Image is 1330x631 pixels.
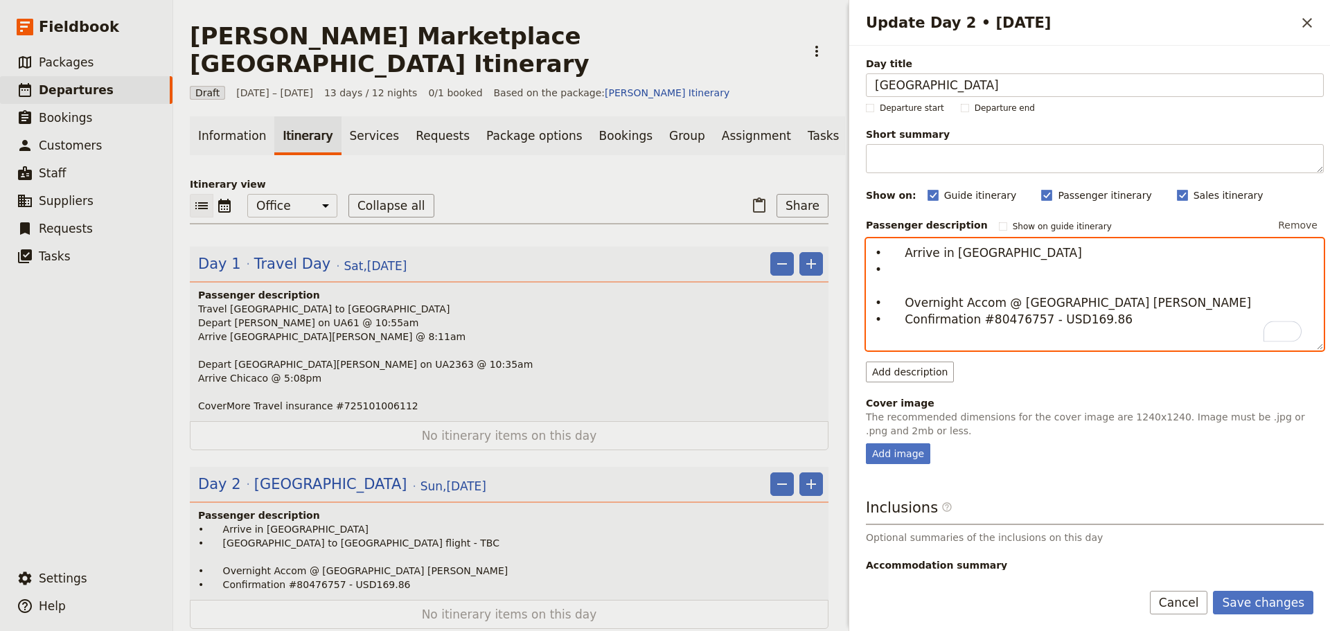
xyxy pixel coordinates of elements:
[198,288,823,302] h4: Passenger description
[941,501,952,513] span: ​
[944,188,1017,202] span: Guide itinerary
[39,599,66,613] span: Help
[866,73,1324,97] input: Day title
[348,194,434,217] button: Collapse all
[866,558,1324,572] span: Accommodation summary
[880,103,944,114] span: Departure start
[478,116,590,155] a: Package options
[39,222,93,235] span: Requests
[342,116,408,155] a: Services
[190,177,828,191] p: Itinerary view
[1150,591,1208,614] button: Cancel
[213,194,236,217] button: Calendar view
[1013,221,1112,232] span: Show on guide itinerary
[661,116,713,155] a: Group
[39,83,114,97] span: Departures
[866,127,1324,141] span: Short summary
[799,472,823,496] button: Add
[198,474,241,495] span: Day 2
[494,86,730,100] span: Based on the package:
[1058,188,1151,202] span: Passenger itinerary
[198,254,241,274] span: Day 1
[866,362,954,382] button: Add description
[190,194,213,217] button: List view
[605,87,729,98] a: [PERSON_NAME] Itinerary
[39,166,66,180] span: Staff
[236,86,313,100] span: [DATE] – [DATE]
[866,188,916,202] div: Show on:
[39,111,92,125] span: Bookings
[770,252,794,276] button: Remove
[866,410,1324,438] p: The recommended dimensions for the cover image are 1240x1240. Image must be .jpg or .png and 2mb ...
[39,571,87,585] span: Settings
[866,144,1324,173] textarea: Short summary
[254,254,331,274] span: Travel Day
[866,396,1324,410] div: Cover image
[747,194,771,217] button: Paste itinerary item
[39,17,119,37] span: Fieldbook
[866,238,1324,350] textarea: To enrich screen reader interactions, please activate Accessibility in Grammarly extension settings
[407,116,478,155] a: Requests
[39,249,71,263] span: Tasks
[190,22,797,78] h1: [PERSON_NAME] Marketplace [GEOGRAPHIC_DATA] Itinerary
[235,606,783,623] span: No itinerary items on this day
[190,116,274,155] a: Information
[777,194,828,217] button: Share
[770,472,794,496] button: Remove
[866,12,1295,33] h2: Update Day 2 • [DATE]
[254,474,407,495] span: [GEOGRAPHIC_DATA]
[198,474,486,495] button: Edit day information
[198,302,823,413] p: Travel [GEOGRAPHIC_DATA] to [GEOGRAPHIC_DATA] Depart [PERSON_NAME] on UA61 @ 10:55am Arrive [GEOG...
[866,57,1324,71] span: Day title
[39,194,94,208] span: Suppliers
[713,116,799,155] a: Assignment
[975,103,1035,114] span: Departure end
[274,116,341,155] a: Itinerary
[39,55,94,69] span: Packages
[1272,215,1324,235] button: Remove
[591,116,661,155] a: Bookings
[866,531,1324,544] p: Optional summaries of the inclusions on this day
[866,497,1324,525] h3: Inclusions
[198,254,407,274] button: Edit day information
[805,39,828,63] button: Actions
[198,522,823,592] p: • Arrive in [GEOGRAPHIC_DATA] • [GEOGRAPHIC_DATA] to [GEOGRAPHIC_DATA] flight - TBC • Overnight A...
[1295,11,1319,35] button: Close drawer
[1194,188,1263,202] span: Sales itinerary
[344,258,407,274] span: Sat , [DATE]
[866,443,930,464] div: Add image
[420,478,486,495] span: Sun , [DATE]
[39,139,102,152] span: Customers
[198,508,823,522] h4: Passenger description
[190,86,225,100] span: Draft
[941,501,952,518] span: ​
[799,252,823,276] button: Add
[1213,591,1313,614] button: Save changes
[235,427,783,444] span: No itinerary items on this day
[799,116,848,155] a: Tasks
[866,218,988,232] label: Passenger description
[324,86,418,100] span: 13 days / 12 nights
[428,86,482,100] span: 0/1 booked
